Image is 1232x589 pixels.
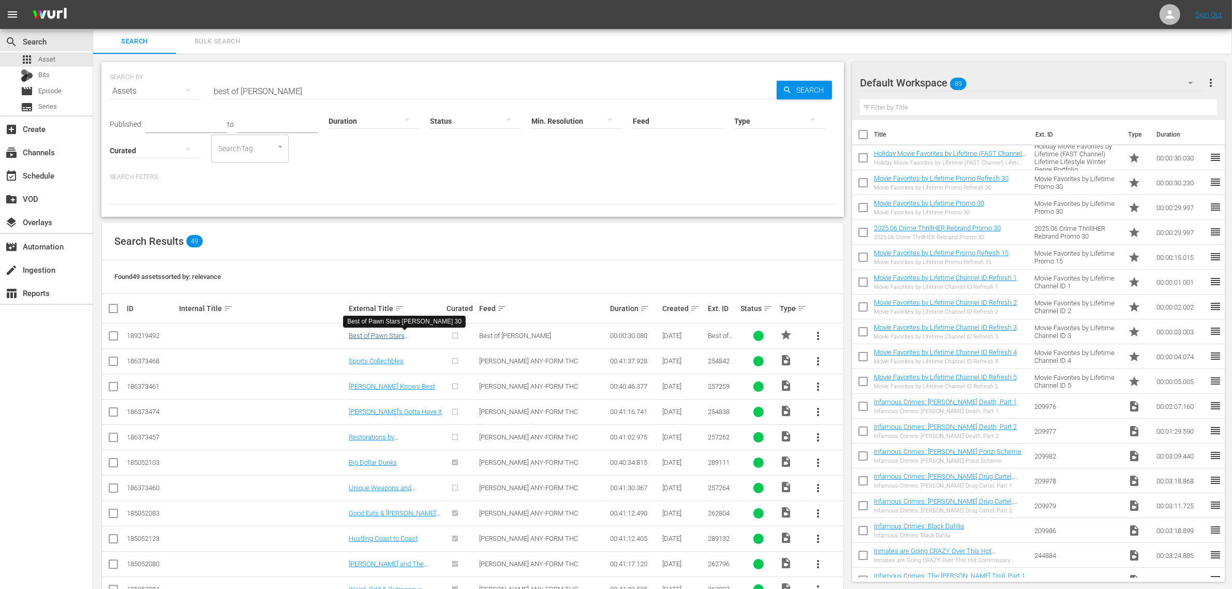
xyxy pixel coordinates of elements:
[227,120,234,128] span: to
[874,284,1017,290] div: Movie Favorites by Lifetime Channel ID Refresh 1
[874,497,1017,513] a: Infamous Crimes: [PERSON_NAME] Drug Cartel, Part 2
[610,408,659,416] div: 00:41:16.741
[874,433,1017,439] div: Infamous Crimes: [PERSON_NAME] Death, Part 2
[610,382,659,390] div: 00:40:46.377
[1209,474,1222,487] span: reorder
[1029,120,1122,149] th: Ext. ID
[806,349,830,374] button: more_vert
[874,259,1008,266] div: Movie Favorites by Lifetime Promo Refresh 15
[1128,201,1140,214] span: Promo
[812,533,824,545] span: more_vert
[5,123,18,136] span: Create
[874,323,1017,331] a: Movie Favorites by Lifetime Channel ID Refresh 3
[1030,319,1124,344] td: Movie Favorites by Lifetime Channel ID 3
[1150,120,1212,149] th: Duration
[1030,394,1124,419] td: 209976
[874,398,1017,406] a: Infamous Crimes: [PERSON_NAME] Death, Part 1
[395,304,404,313] span: sort
[1128,499,1140,512] span: Video
[349,408,442,416] a: [PERSON_NAME]'s Gotta Have It
[479,408,578,416] span: [PERSON_NAME] ANY-FORM THC
[780,379,792,392] span: Video
[806,425,830,450] button: more_vert
[1030,145,1124,170] td: Holiday Movie Favorites by Lifetime (FAST Channel) Lifetime Lifestyle Winter Genre Portfolio
[874,572,1025,580] a: Infamous Crimes: The [PERSON_NAME] Trial, Part 1
[874,299,1017,306] a: Movie Favorites by Lifetime Channel ID Refresh 2
[874,308,1017,315] div: Movie Favorites by Lifetime Channel ID Refresh 2
[127,408,176,416] div: 186373474
[21,85,33,97] span: Episode
[275,142,285,152] button: Open
[1128,301,1140,313] span: Promo
[1209,400,1222,412] span: reorder
[1030,468,1124,493] td: 209978
[1209,573,1222,586] span: reorder
[479,332,551,340] span: Best of [PERSON_NAME]
[1030,294,1124,319] td: Movie Favorites by Lifetime Channel ID 2
[1128,425,1140,437] span: Video
[662,408,705,416] div: [DATE]
[447,304,476,313] div: Curated
[1128,450,1140,462] span: Video
[874,348,1017,356] a: Movie Favorites by Lifetime Channel ID Refresh 4
[5,146,18,159] span: Channels
[797,304,807,313] span: sort
[1209,499,1222,511] span: reorder
[21,53,33,66] span: Asset
[610,509,659,517] div: 00:41:12.490
[479,459,578,466] span: [PERSON_NAME] ANY-FORM THC
[874,120,1029,149] th: Title
[812,330,824,342] span: more_vert
[1030,220,1124,245] td: 2025.06 Crime ThrillHER Rebrand Promo 30
[1152,493,1209,518] td: 00:03:11.725
[21,101,33,113] span: Series
[1128,475,1140,487] span: Video
[780,354,792,366] span: Video
[740,302,777,315] div: Status
[1128,176,1140,189] span: Promo
[1128,524,1140,537] span: Video
[1209,226,1222,238] span: reorder
[1128,326,1140,338] span: Promo
[874,174,1008,182] a: Movie Favorites by Lifetime Promo Refresh 30
[1209,449,1222,462] span: reorder
[640,304,649,313] span: sort
[127,332,176,340] div: 189219492
[182,36,253,48] span: Bulk Search
[1152,369,1209,394] td: 00:00:05.005
[812,507,824,520] span: more_vert
[812,558,824,570] span: more_vert
[127,484,176,492] div: 186373460
[662,302,705,315] div: Created
[708,332,736,371] span: Best of Pawn Stars by History Promo 30
[127,459,176,466] div: 185052103
[1128,400,1140,413] span: Video
[1030,493,1124,518] td: 209979
[708,535,730,542] span: 289132
[349,302,443,315] div: External Title
[1209,151,1222,164] span: reorder
[1030,518,1124,543] td: 209986
[874,373,1017,381] a: Movie Favorites by Lifetime Channel ID Refresh 5
[1152,245,1209,270] td: 00:00:15.015
[186,235,203,247] span: 49
[1128,375,1140,388] span: Promo
[763,304,773,313] span: sort
[812,406,824,418] span: more_vert
[806,552,830,577] button: more_vert
[224,304,233,313] span: sort
[1152,419,1209,444] td: 00:01:29.590
[1209,325,1222,337] span: reorder
[708,408,730,416] span: 254838
[1128,152,1140,164] span: Promo
[780,302,803,315] div: Type
[5,170,18,182] span: Schedule
[5,287,18,300] span: Reports
[662,382,705,390] div: [DATE]
[479,357,578,365] span: [PERSON_NAME] ANY-FORM THC
[110,120,143,128] span: Published:
[662,332,705,340] div: [DATE]
[479,560,578,568] span: [PERSON_NAME] ANY-FORM THC
[777,81,832,99] button: Search
[874,209,984,216] div: Movie Favorites by Lifetime Promo 30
